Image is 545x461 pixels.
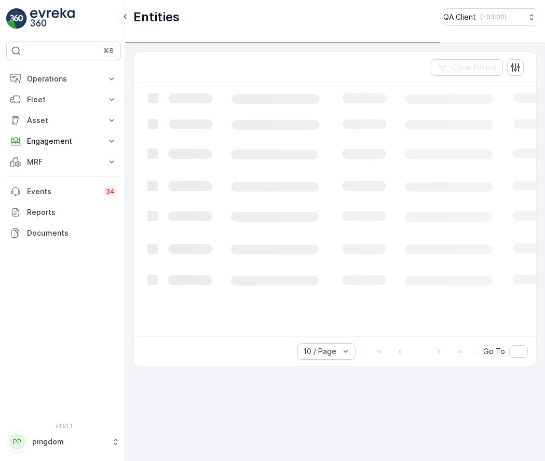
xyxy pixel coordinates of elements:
[27,228,117,238] p: Documents
[6,202,121,223] a: Reports
[483,346,505,357] span: Go To
[6,181,121,202] a: Events34
[9,433,25,450] div: PP
[6,431,121,453] button: PPpingdom
[27,186,98,197] p: Events
[6,8,27,29] img: logo
[452,62,497,73] p: Clear Filters
[443,8,537,26] button: QA Client(+03:00)
[6,89,121,110] button: Fleet
[106,187,115,196] p: 34
[480,13,507,21] p: ( +03:00 )
[6,110,121,131] button: Asset
[133,9,180,25] p: Entities
[27,74,100,84] p: Operations
[6,131,121,152] button: Engagement
[431,59,503,76] button: Clear Filters
[6,223,121,243] a: Documents
[27,157,100,167] p: MRF
[32,437,106,447] p: pingdom
[103,47,114,55] p: ⌘B
[27,115,100,126] p: Asset
[30,8,75,29] img: logo_light-DOdMpM7g.png
[27,207,117,218] p: Reports
[6,152,121,172] button: MRF
[443,12,476,22] p: QA Client
[27,136,100,146] p: Engagement
[27,94,100,105] p: Fleet
[6,69,121,89] button: Operations
[6,423,121,429] span: v 1.51.1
